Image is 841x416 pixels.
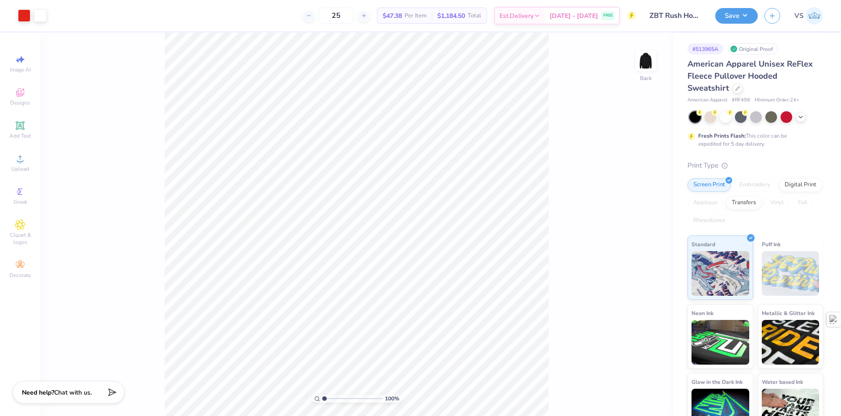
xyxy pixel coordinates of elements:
div: Applique [687,196,723,210]
span: $1,184.50 [437,11,465,21]
span: Clipart & logos [4,231,36,246]
span: Glow in the Dark Ink [692,377,743,387]
span: Standard [692,240,715,249]
div: Print Type [687,160,823,171]
a: VS [794,7,823,25]
span: American Apparel Unisex ReFlex Fleece Pullover Hooded Sweatshirt [687,59,813,93]
span: Est. Delivery [499,11,534,21]
span: FREE [603,13,613,19]
span: Per Item [405,11,427,21]
span: [DATE] - [DATE] [550,11,598,21]
span: Metallic & Glitter Ink [762,308,815,318]
span: American Apparel [687,97,727,104]
span: Water based Ink [762,377,803,387]
div: # 513965A [687,43,723,55]
div: Embroidery [734,178,776,192]
div: Foil [792,196,813,210]
img: Back [637,52,655,70]
strong: Need help? [22,388,54,397]
div: This color can be expedited for 5 day delivery. [698,132,808,148]
div: Digital Print [779,178,822,192]
span: Neon Ink [692,308,713,318]
img: Neon Ink [692,320,749,365]
span: Designs [10,99,30,106]
img: Metallic & Glitter Ink [762,320,820,365]
div: Original Proof [728,43,778,55]
span: $47.38 [383,11,402,21]
span: Greek [13,198,27,206]
div: Screen Print [687,178,731,192]
span: Puff Ink [762,240,781,249]
img: Puff Ink [762,251,820,296]
span: 100 % [385,395,399,403]
span: # RF498 [732,97,750,104]
span: VS [794,11,803,21]
div: Vinyl [764,196,790,210]
button: Save [715,8,758,24]
span: Image AI [10,66,31,73]
div: Rhinestones [687,214,731,227]
span: Add Text [9,132,31,139]
strong: Fresh Prints Flash: [698,132,746,139]
div: Back [640,74,652,82]
input: – – [319,8,354,24]
span: Minimum Order: 24 + [755,97,799,104]
img: Volodymyr Sobko [806,7,823,25]
span: Total [468,11,481,21]
span: Decorate [9,272,31,279]
div: Transfers [726,196,762,210]
input: Untitled Design [643,7,709,25]
span: Upload [11,165,29,172]
span: Chat with us. [54,388,92,397]
img: Standard [692,251,749,296]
